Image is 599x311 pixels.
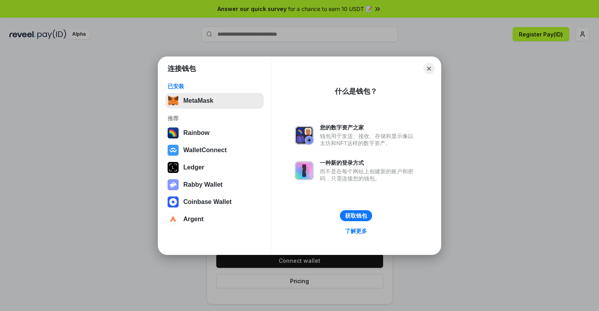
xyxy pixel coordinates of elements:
div: WalletConnect [183,147,227,154]
button: Rainbow [165,125,264,141]
img: svg+xml,%3Csvg%20xmlns%3D%22http%3A%2F%2Fwww.w3.org%2F2000%2Fsvg%22%20width%3D%2228%22%20height%3... [168,162,179,173]
div: 已安装 [168,83,261,90]
button: Rabby Wallet [165,177,264,193]
div: 了解更多 [345,227,367,235]
button: Ledger [165,160,264,175]
img: svg+xml,%3Csvg%20width%3D%22120%22%20height%3D%22120%22%20viewBox%3D%220%200%20120%20120%22%20fil... [168,127,179,138]
img: svg+xml,%3Csvg%20xmlns%3D%22http%3A%2F%2Fwww.w3.org%2F2000%2Fsvg%22%20fill%3D%22none%22%20viewBox... [168,179,179,190]
button: 获取钱包 [340,210,372,221]
div: 推荐 [168,115,261,122]
img: svg+xml,%3Csvg%20xmlns%3D%22http%3A%2F%2Fwww.w3.org%2F2000%2Fsvg%22%20fill%3D%22none%22%20viewBox... [295,126,314,145]
img: svg+xml,%3Csvg%20fill%3D%22none%22%20height%3D%2233%22%20viewBox%3D%220%200%2035%2033%22%20width%... [168,95,179,106]
img: svg+xml,%3Csvg%20xmlns%3D%22http%3A%2F%2Fwww.w3.org%2F2000%2Fsvg%22%20fill%3D%22none%22%20viewBox... [295,161,314,180]
div: Rabby Wallet [183,181,223,188]
div: Coinbase Wallet [183,198,232,206]
button: Coinbase Wallet [165,194,264,210]
h1: 连接钱包 [168,64,196,73]
div: 而不是在每个网站上创建新的账户和密码，只需连接您的钱包。 [320,168,417,182]
div: 钱包用于发送、接收、存储和显示像以太坊和NFT这样的数字资产。 [320,133,417,147]
div: Argent [183,216,204,223]
div: 获取钱包 [345,212,367,219]
button: Argent [165,211,264,227]
div: MetaMask [183,97,213,104]
img: svg+xml,%3Csvg%20width%3D%2228%22%20height%3D%2228%22%20viewBox%3D%220%200%2028%2028%22%20fill%3D... [168,214,179,225]
button: WalletConnect [165,142,264,158]
button: Close [424,63,435,74]
a: 了解更多 [340,226,372,236]
div: Rainbow [183,129,210,136]
button: MetaMask [165,93,264,109]
img: svg+xml,%3Csvg%20width%3D%2228%22%20height%3D%2228%22%20viewBox%3D%220%200%2028%2028%22%20fill%3D... [168,145,179,156]
img: svg+xml,%3Csvg%20width%3D%2228%22%20height%3D%2228%22%20viewBox%3D%220%200%2028%2028%22%20fill%3D... [168,196,179,207]
div: 什么是钱包？ [335,87,377,96]
div: 您的数字资产之家 [320,124,417,131]
div: 一种新的登录方式 [320,159,417,166]
div: Ledger [183,164,204,171]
